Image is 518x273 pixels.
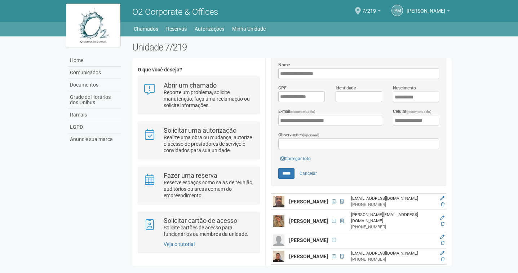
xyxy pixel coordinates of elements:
p: Solicite cartões de acesso para funcionários ou membros da unidade. [164,224,254,237]
a: Excluir membro [441,241,444,246]
a: Comunicados [68,67,121,79]
img: user.png [273,196,284,207]
strong: [PERSON_NAME] [289,218,328,224]
div: [EMAIL_ADDRESS][DOMAIN_NAME] [351,250,433,256]
a: Solicitar cartão de acesso Solicite cartões de acesso para funcionários ou membros da unidade. [143,217,254,237]
a: Excluir membro [441,202,444,207]
div: [EMAIL_ADDRESS][DOMAIN_NAME] [351,195,433,202]
img: user.png [273,234,284,246]
span: 7/219 [362,1,376,14]
img: user.png [273,215,284,227]
a: Autorizações [195,24,224,34]
a: Editar membro [440,251,444,256]
a: [PERSON_NAME] [407,9,450,15]
a: Editar membro [440,234,444,239]
a: Solicitar uma autorização Realize uma obra ou mudança, autorize o acesso de prestadores de serviç... [143,127,254,154]
span: (recomendado) [290,110,315,114]
strong: Solicitar cartão de acesso [164,217,237,224]
a: Excluir membro [441,221,444,226]
label: Nome [278,62,290,68]
a: Chamados [134,24,158,34]
img: user.png [273,251,284,262]
label: CPF [278,85,287,91]
strong: Fazer uma reserva [164,172,217,179]
a: Ramais [68,109,121,121]
strong: Abrir um chamado [164,82,217,89]
a: Editar membro [440,215,444,220]
div: [PERSON_NAME][EMAIL_ADDRESS][DOMAIN_NAME] [351,212,433,224]
strong: [PERSON_NAME] [289,254,328,259]
a: Veja o tutorial [164,241,195,247]
img: logo.jpg [66,4,120,47]
a: Fazer uma reserva Reserve espaços como salas de reunião, auditórios ou áreas comum do empreendime... [143,172,254,199]
a: Cancelar [296,168,321,179]
p: Reporte um problema, solicite manutenção, faça uma reclamação ou solicite informações. [164,89,254,109]
a: PM [391,5,403,16]
p: Reserve espaços como salas de reunião, auditórios ou áreas comum do empreendimento. [164,179,254,199]
span: O2 Corporate & Offices [132,7,218,17]
label: Observações [278,132,319,138]
a: Anuncie sua marca [68,133,121,145]
h4: O que você deseja? [138,67,260,72]
a: LGPD [68,121,121,133]
label: Nascimento [393,85,416,91]
a: Documentos [68,79,121,91]
div: [PHONE_NUMBER] [351,224,433,230]
a: Home [68,54,121,67]
a: Reservas [166,24,187,34]
h2: Unidade 7/219 [132,42,452,53]
span: (opcional) [303,133,319,137]
strong: [PERSON_NAME] [289,237,328,243]
label: E-mail [278,108,315,115]
div: [PHONE_NUMBER] [351,256,433,263]
a: Excluir membro [441,257,444,262]
a: Minha Unidade [232,24,266,34]
a: Carregar foto [278,155,313,163]
label: Celular [393,108,431,115]
span: Paulo Mauricio Rodrigues Pinto [407,1,445,14]
div: [PHONE_NUMBER] [351,202,433,208]
a: 7/219 [362,9,381,15]
label: Identidade [336,85,356,91]
a: Editar membro [440,196,444,201]
p: Realize uma obra ou mudança, autorize o acesso de prestadores de serviço e convidados para sua un... [164,134,254,154]
a: Grade de Horários dos Ônibus [68,91,121,109]
span: (recomendado) [406,110,431,114]
strong: [PERSON_NAME] [289,199,328,204]
strong: Solicitar uma autorização [164,127,236,134]
a: Abrir um chamado Reporte um problema, solicite manutenção, faça uma reclamação ou solicite inform... [143,82,254,109]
